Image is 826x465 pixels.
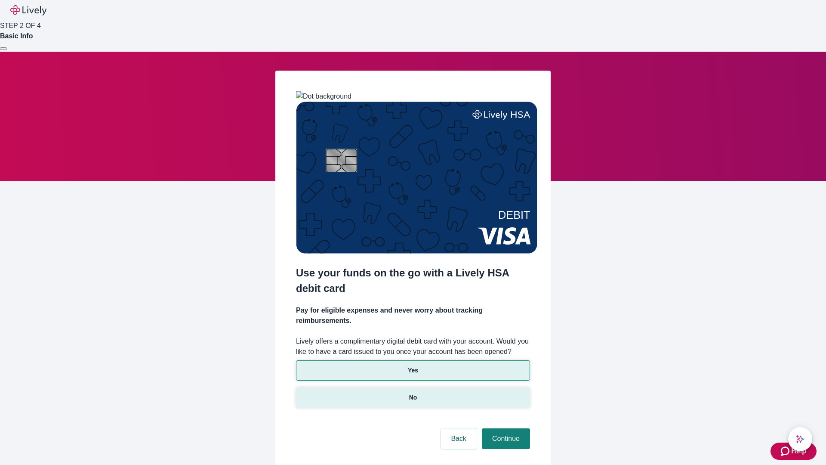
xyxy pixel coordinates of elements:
[296,91,351,102] img: Dot background
[296,102,537,254] img: Debit card
[296,336,530,357] label: Lively offers a complimentary digital debit card with your account. Would you like to have a card...
[10,5,46,15] img: Lively
[296,265,530,296] h2: Use your funds on the go with a Lively HSA debit card
[296,360,530,381] button: Yes
[781,446,791,456] svg: Zendesk support icon
[296,305,530,326] h4: Pay for eligible expenses and never worry about tracking reimbursements.
[788,427,812,451] button: chat
[791,446,806,456] span: Help
[482,428,530,449] button: Continue
[441,428,477,449] button: Back
[409,393,417,402] p: No
[296,387,530,408] button: No
[771,443,817,460] button: Zendesk support iconHelp
[796,435,804,443] svg: Lively AI Assistant
[408,366,418,375] p: Yes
